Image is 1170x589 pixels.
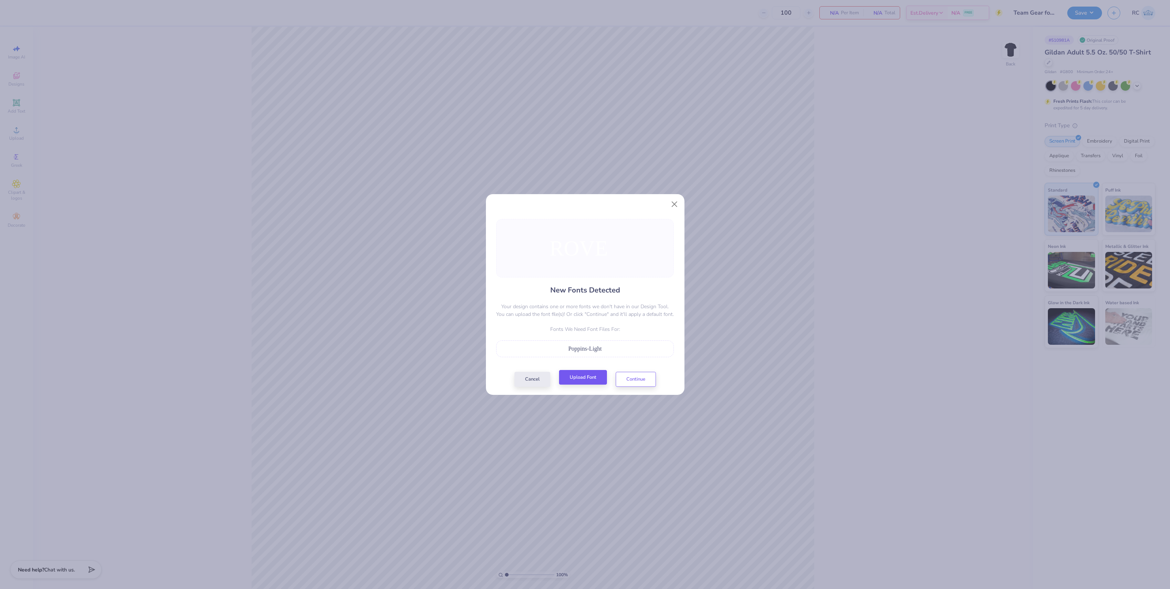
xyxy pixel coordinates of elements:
button: Cancel [514,372,550,387]
p: Fonts We Need Font Files For: [496,325,674,333]
span: Poppins-Light [568,346,602,352]
button: Continue [616,372,656,387]
button: Upload Font [559,370,607,385]
h4: New Fonts Detected [550,285,620,295]
p: Your design contains one or more fonts we don't have in our Design Tool. You can upload the font ... [496,303,674,318]
button: Close [667,197,681,211]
